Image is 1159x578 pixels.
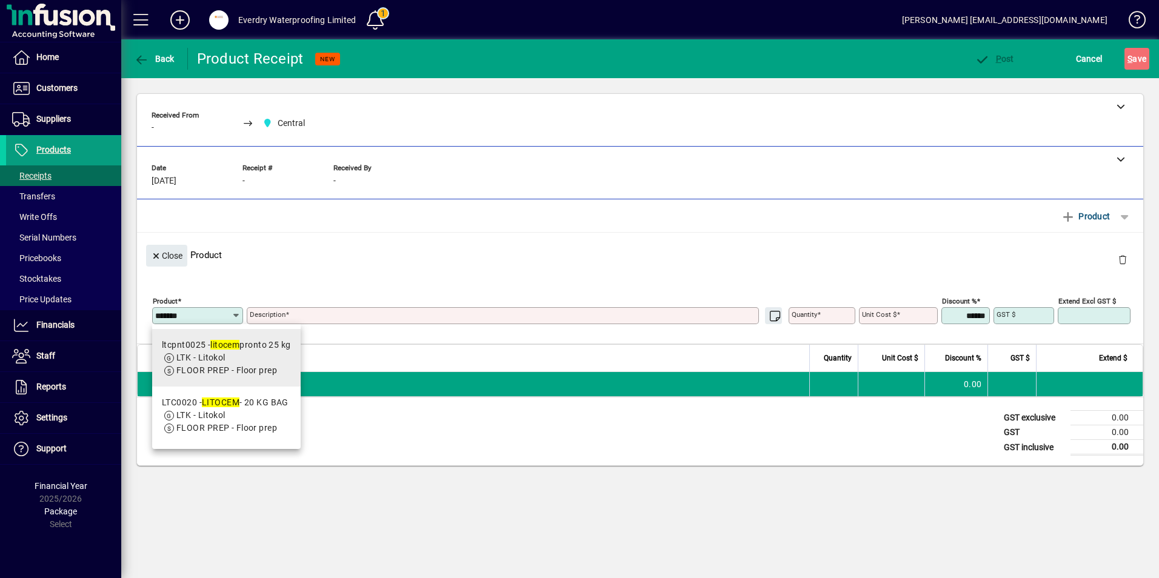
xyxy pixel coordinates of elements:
[146,245,187,267] button: Close
[151,246,182,266] span: Close
[6,310,121,340] a: Financials
[152,387,301,444] mat-option: LTC0020 - LITOCEM - 20 KG BAG
[824,351,852,365] span: Quantity
[333,176,336,186] span: -
[36,382,66,391] span: Reports
[134,54,175,64] span: Back
[176,353,225,362] span: LTK - Litokol
[36,52,59,62] span: Home
[143,250,190,261] app-page-header-button: Close
[202,397,239,407] em: LITOCEM
[162,339,291,351] div: ltcpnt0025 - pronto 25 kg
[12,191,55,201] span: Transfers
[36,145,71,154] span: Products
[1124,48,1149,70] button: Save
[199,9,238,31] button: Profile
[1070,440,1143,455] td: 0.00
[6,341,121,371] a: Staff
[278,117,305,130] span: Central
[882,351,918,365] span: Unit Cost $
[44,507,77,516] span: Package
[902,10,1107,30] div: [PERSON_NAME] [EMAIL_ADDRESS][DOMAIN_NAME]
[1127,49,1146,68] span: ave
[250,310,286,319] mat-label: Description
[238,10,356,30] div: Everdry Waterproofing Limited
[259,116,310,131] span: Central
[152,329,301,387] mat-option: ltcpnt0025 - litocem pronto 25 kg
[12,274,61,284] span: Stocktakes
[942,297,977,305] mat-label: Discount %
[12,212,57,222] span: Write Offs
[1058,297,1116,305] mat-label: Extend excl GST $
[176,410,225,420] span: LTK - Litokol
[6,104,121,135] a: Suppliers
[1076,49,1103,68] span: Cancel
[320,55,335,63] span: NEW
[36,351,55,360] span: Staff
[12,171,52,181] span: Receipts
[6,165,121,186] a: Receipts
[12,233,76,242] span: Serial Numbers
[1099,351,1127,365] span: Extend $
[972,48,1017,70] button: Post
[6,227,121,248] a: Serial Numbers
[242,176,245,186] span: -
[998,411,1070,425] td: GST exclusive
[996,54,1001,64] span: P
[176,423,277,433] span: FLOOR PREP - Floor prep
[6,403,121,433] a: Settings
[131,48,178,70] button: Back
[6,207,121,227] a: Write Offs
[6,73,121,104] a: Customers
[210,340,239,350] em: litocem
[6,42,121,73] a: Home
[121,48,188,70] app-page-header-button: Back
[1127,54,1132,64] span: S
[997,310,1015,319] mat-label: GST $
[36,443,67,453] span: Support
[36,413,67,422] span: Settings
[6,372,121,402] a: Reports
[162,396,289,409] div: LTC0020 - - 20 KG BAG
[945,351,981,365] span: Discount %
[1120,2,1144,42] a: Knowledge Base
[6,434,121,464] a: Support
[36,320,75,330] span: Financials
[35,481,87,491] span: Financial Year
[153,297,178,305] mat-label: Product
[152,176,176,186] span: [DATE]
[1070,425,1143,440] td: 0.00
[1108,245,1137,274] button: Delete
[152,123,154,133] span: -
[197,49,304,68] div: Product Receipt
[6,268,121,289] a: Stocktakes
[176,365,277,375] span: FLOOR PREP - Floor prep
[161,9,199,31] button: Add
[924,372,987,396] td: 0.00
[998,425,1070,440] td: GST
[137,233,1143,277] div: Product
[36,114,71,124] span: Suppliers
[12,253,61,263] span: Pricebooks
[998,440,1070,455] td: GST inclusive
[6,248,121,268] a: Pricebooks
[36,83,78,93] span: Customers
[1073,48,1106,70] button: Cancel
[792,310,817,319] mat-label: Quantity
[862,310,897,319] mat-label: Unit Cost $
[6,186,121,207] a: Transfers
[1108,254,1137,265] app-page-header-button: Delete
[12,294,72,304] span: Price Updates
[1010,351,1030,365] span: GST $
[6,289,121,310] a: Price Updates
[1070,411,1143,425] td: 0.00
[975,54,1014,64] span: ost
